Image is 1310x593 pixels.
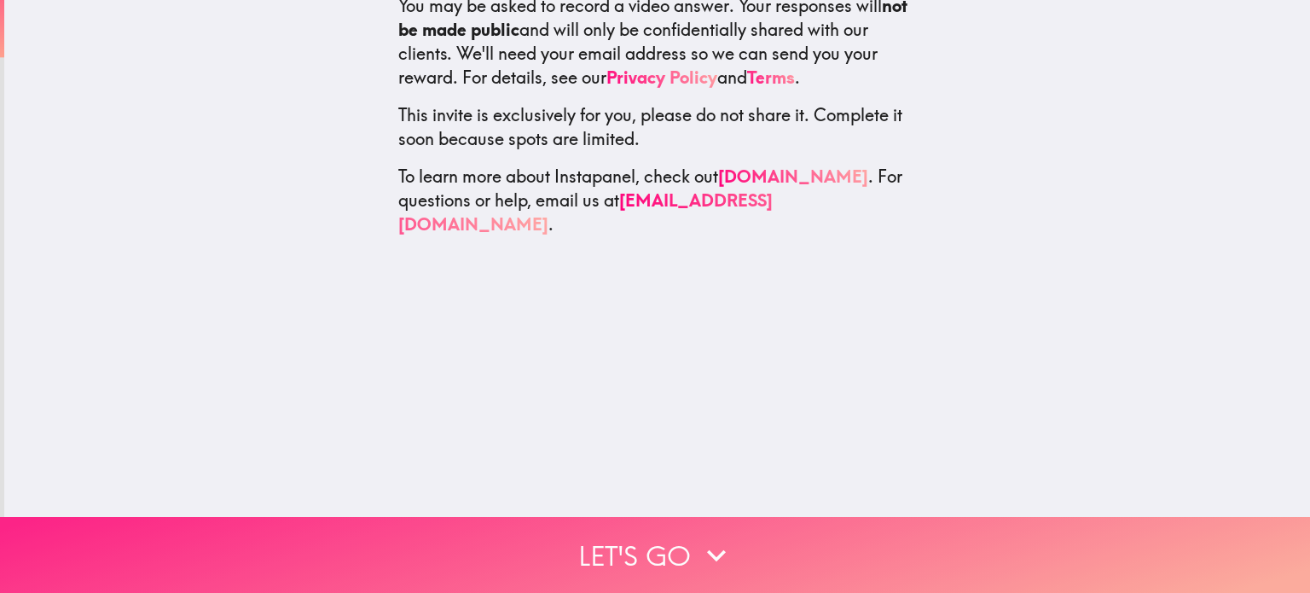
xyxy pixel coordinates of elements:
a: Terms [747,67,795,88]
a: [DOMAIN_NAME] [718,166,868,187]
p: To learn more about Instapanel, check out . For questions or help, email us at . [398,165,917,236]
p: This invite is exclusively for you, please do not share it. Complete it soon because spots are li... [398,103,917,151]
a: [EMAIL_ADDRESS][DOMAIN_NAME] [398,189,773,235]
a: Privacy Policy [606,67,717,88]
